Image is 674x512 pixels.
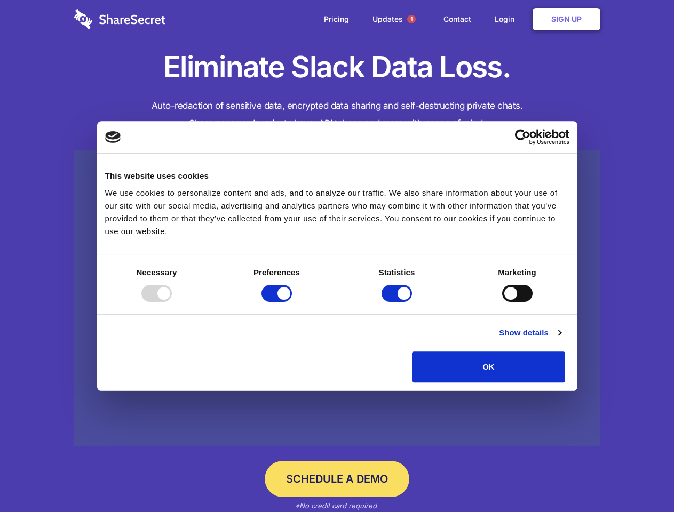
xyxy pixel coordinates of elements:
a: Pricing [313,3,360,36]
h1: Eliminate Slack Data Loss. [74,48,600,86]
button: OK [412,351,565,382]
a: Usercentrics Cookiebot - opens in a new window [476,129,569,145]
strong: Preferences [253,268,300,277]
img: logo [105,131,121,143]
img: logo-wordmark-white-trans-d4663122ce5f474addd5e946df7df03e33cb6a1c49d2221995e7729f52c070b2.svg [74,9,165,29]
a: Show details [499,326,561,339]
div: We use cookies to personalize content and ads, and to analyze our traffic. We also share informat... [105,187,569,238]
strong: Necessary [137,268,177,277]
a: Login [484,3,530,36]
div: This website uses cookies [105,170,569,182]
a: Sign Up [533,8,600,30]
h4: Auto-redaction of sensitive data, encrypted data sharing and self-destructing private chats. Shar... [74,97,600,132]
a: Contact [433,3,482,36]
strong: Marketing [498,268,536,277]
a: Schedule a Demo [265,461,409,497]
a: Wistia video thumbnail [74,150,600,446]
em: *No credit card required. [295,501,379,510]
strong: Statistics [379,268,415,277]
span: 1 [407,15,416,23]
